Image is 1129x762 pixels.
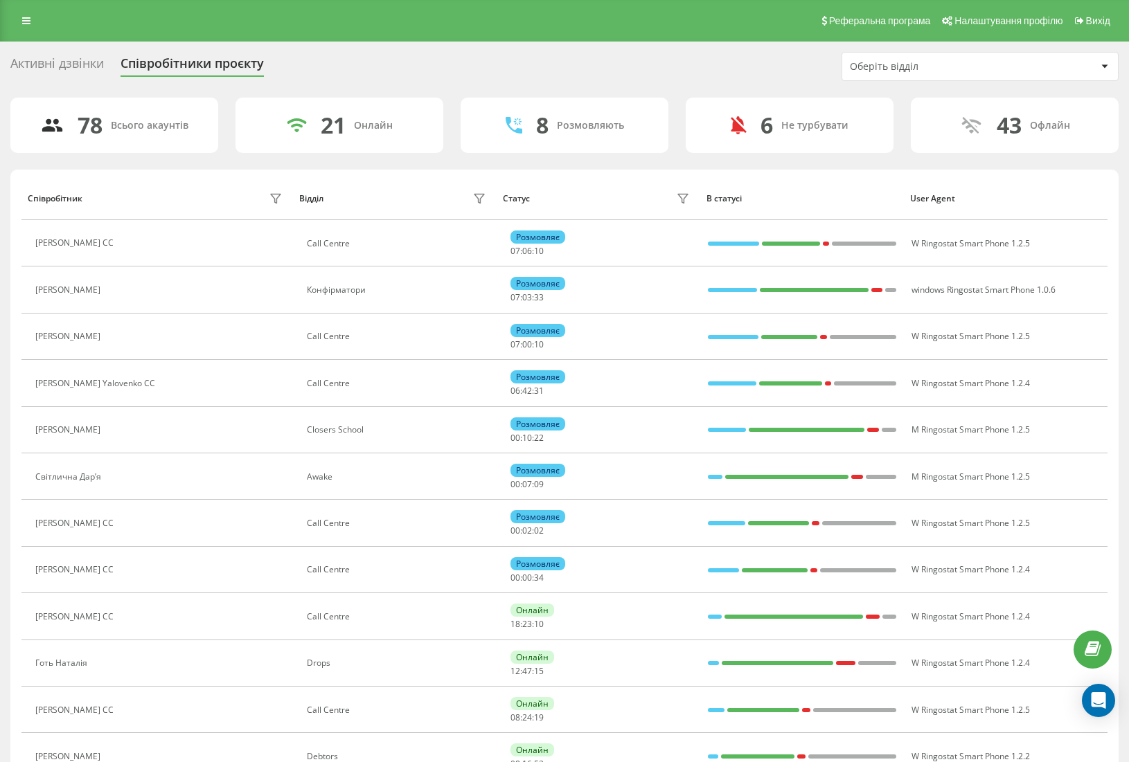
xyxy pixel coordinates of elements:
[1086,15,1110,26] span: Вихід
[912,704,1030,716] span: W Ringostat Smart Phone 1.2.5
[510,433,544,443] div: : :
[510,293,544,302] div: : :
[510,618,520,630] span: 18
[121,56,264,78] div: Співробітники проєкту
[510,338,520,350] span: 07
[912,657,1030,669] span: W Ringostat Smart Phone 1.2.4
[307,658,489,668] div: Drops
[510,230,565,244] div: Розмовляє
[534,478,544,490] span: 09
[510,573,544,583] div: : :
[510,370,565,383] div: Розмовляє
[706,194,897,203] div: В статусі
[522,338,532,350] span: 00
[510,464,565,477] div: Розмовляє
[912,563,1030,575] span: W Ringostat Smart Phone 1.2.4
[534,572,544,583] span: 34
[28,194,82,203] div: Співробітник
[111,120,188,131] div: Всього акаунтів
[510,619,544,629] div: : :
[912,330,1030,342] span: W Ringostat Smart Phone 1.2.5
[510,743,554,756] div: Онлайн
[510,385,520,397] span: 06
[10,56,104,78] div: Активні дзвінки
[510,480,544,489] div: : :
[35,658,91,668] div: Готь Наталія
[510,245,520,257] span: 07
[35,705,117,715] div: [PERSON_NAME] CC
[954,15,1063,26] span: Налаштування профілю
[534,618,544,630] span: 10
[510,324,565,337] div: Розмовляє
[534,291,544,303] span: 33
[307,518,489,528] div: Call Centre
[510,510,565,523] div: Розмовляє
[510,651,554,664] div: Онлайн
[510,246,544,256] div: : :
[850,61,1015,73] div: Оберіть відділ
[321,112,346,138] div: 21
[912,284,1056,296] span: windows Ringostat Smart Phone 1.0.6
[510,666,544,676] div: : :
[307,612,489,622] div: Call Centre
[307,565,489,574] div: Call Centre
[522,525,532,536] span: 02
[503,194,530,203] div: Статус
[510,711,520,723] span: 08
[307,332,489,341] div: Call Centre
[35,752,104,761] div: [PERSON_NAME]
[35,565,117,574] div: [PERSON_NAME] CC
[522,711,532,723] span: 24
[912,750,1030,762] span: W Ringostat Smart Phone 1.2.2
[522,618,532,630] span: 23
[35,518,117,528] div: [PERSON_NAME] CC
[534,245,544,257] span: 10
[1082,684,1115,717] div: Open Intercom Messenger
[307,472,489,482] div: Аwake
[307,285,489,295] div: Конфірматори
[534,432,544,444] span: 22
[910,194,1101,203] div: User Agent
[510,604,554,617] div: Онлайн
[307,239,489,248] div: Call Centre
[510,432,520,444] span: 00
[78,112,103,138] div: 78
[35,285,104,295] div: [PERSON_NAME]
[510,557,565,570] div: Розмовляє
[35,238,117,248] div: [PERSON_NAME] CC
[35,379,159,388] div: [PERSON_NAME] Yalovenko CC
[510,572,520,583] span: 00
[522,665,532,677] span: 47
[912,237,1030,249] span: W Ringostat Smart Phone 1.2.5
[557,120,624,131] div: Розмовляють
[912,377,1030,389] span: W Ringostat Smart Phone 1.2.4
[536,112,549,138] div: 8
[510,525,520,536] span: 00
[912,610,1030,622] span: W Ringostat Smart Phone 1.2.4
[510,697,554,710] div: Онлайн
[534,338,544,350] span: 10
[522,572,532,583] span: 00
[35,332,104,341] div: [PERSON_NAME]
[35,612,117,622] div: [PERSON_NAME] CC
[299,194,323,203] div: Відділ
[829,15,931,26] span: Реферальна програма
[534,711,544,723] span: 19
[997,112,1022,138] div: 43
[307,425,489,435] div: Closers School
[534,665,544,677] span: 15
[510,526,544,536] div: : :
[761,112,773,138] div: 6
[522,245,532,257] span: 06
[35,472,105,482] div: Світлична Дарʼя
[510,478,520,490] span: 00
[912,471,1030,482] span: M Ringostat Smart Phone 1.2.5
[510,713,544,723] div: : :
[912,517,1030,529] span: W Ringostat Smart Phone 1.2.5
[307,705,489,715] div: Call Centre
[781,120,848,131] div: Не турбувати
[522,385,532,397] span: 42
[534,385,544,397] span: 31
[307,379,489,388] div: Call Centre
[522,432,532,444] span: 10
